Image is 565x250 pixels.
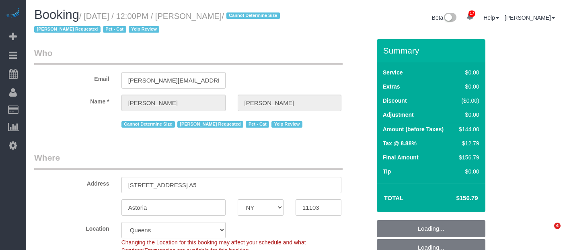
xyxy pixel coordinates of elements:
label: Adjustment [383,111,414,119]
div: $0.00 [456,83,479,91]
span: Pet - Cat [246,121,269,128]
label: Tax @ 8.88% [383,139,417,147]
input: Zip Code [296,199,341,216]
span: [PERSON_NAME] Requested [177,121,244,128]
a: 17 [462,8,478,26]
span: Cannot Determine Size [226,12,280,19]
span: [PERSON_NAME] Requested [34,26,101,33]
label: Address [28,177,115,188]
div: $12.79 [456,139,479,147]
label: Name * [28,95,115,105]
input: First Name [121,95,226,111]
a: Help [483,14,499,21]
label: Service [383,68,403,76]
input: Last Name [238,95,342,111]
span: Booking [34,8,79,22]
span: 4 [554,223,561,229]
span: 17 [468,10,475,17]
label: Discount [383,97,407,105]
div: $0.00 [456,111,479,119]
label: Email [28,72,115,83]
div: $156.79 [456,153,479,161]
legend: Who [34,47,343,65]
span: Pet - Cat [103,26,126,33]
label: Tip [383,167,391,176]
strong: Total [384,194,404,201]
span: Yelp Review [271,121,302,128]
a: [PERSON_NAME] [505,14,555,21]
img: New interface [443,13,456,23]
img: Automaid Logo [5,8,21,19]
iframe: Intercom live chat [538,223,557,242]
div: $144.00 [456,125,479,133]
label: Location [28,222,115,233]
input: Email [121,72,226,89]
label: Extras [383,83,400,91]
h3: Summary [383,46,481,55]
div: $0.00 [456,167,479,176]
legend: Where [34,152,343,170]
span: Cannot Determine Size [121,121,175,128]
label: Amount (before Taxes) [383,125,444,133]
a: Beta [432,14,457,21]
h4: $156.79 [432,195,478,202]
div: ($0.00) [456,97,479,105]
label: Final Amount [383,153,419,161]
div: $0.00 [456,68,479,76]
small: / [DATE] / 12:00PM / [PERSON_NAME] [34,12,282,34]
input: City [121,199,226,216]
span: Yelp Review [129,26,160,33]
